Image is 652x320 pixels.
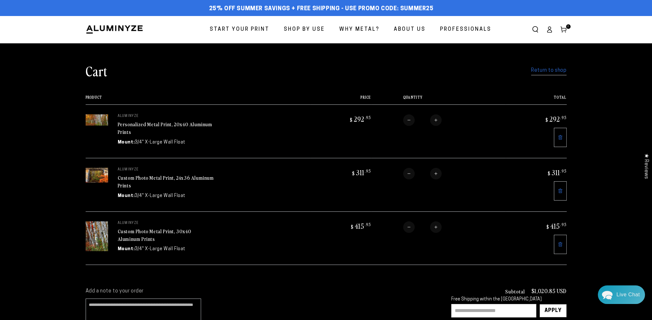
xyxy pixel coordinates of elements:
[545,114,567,123] bdi: 292
[86,62,107,79] h1: Cart
[365,222,371,227] sup: .95
[394,25,426,34] span: About Us
[546,224,549,230] span: $
[531,288,567,294] p: $1,020.85 USD
[135,246,185,252] dd: 3/4" X-Large Wall Float
[86,221,108,251] img: 30"x40" Rectangle White Glossy Aluminyzed Photo
[86,95,310,104] th: Product
[350,117,353,123] span: $
[118,193,135,199] dt: Mount:
[365,115,371,120] sup: .95
[554,128,567,147] a: Remove 20"x40" Rectangle White Glossy Aluminyzed Photo
[554,181,567,201] a: Remove 24"x36" Rectangle White Glossy Aluminyzed Photo
[86,25,143,34] img: Aluminyze
[548,170,551,176] span: $
[440,25,491,34] span: Professionals
[86,288,438,295] label: Add a note to your order
[209,5,434,12] span: 25% off Summer Savings + Free Shipping - Use Promo Code: SUMMER25
[135,139,185,146] dd: 3/4" X-Large Wall Float
[545,304,562,317] div: Apply
[352,170,355,176] span: $
[86,114,108,126] img: 20"x40" Rectangle White Glossy Aluminyzed Photo
[616,285,640,304] div: Contact Us Directly
[135,193,185,199] dd: 3/4" X-Large Wall Float
[339,25,379,34] span: Why Metal?
[350,221,371,230] bdi: 415
[546,117,548,123] span: $
[365,168,371,174] sup: .95
[118,114,214,118] p: aluminyze
[451,297,567,302] div: Free Shipping within the [GEOGRAPHIC_DATA]
[567,24,569,29] span: 3
[279,21,330,38] a: Shop By Use
[210,25,269,34] span: Start Your Print
[118,168,214,172] p: Aluminyze
[415,168,430,179] input: Quantity for Custom Photo Metal Print, 24x36 Aluminum Prints
[351,224,354,230] span: $
[310,95,371,104] th: Price
[640,148,652,184] div: Click to open Judge.me floating reviews tab
[371,95,506,104] th: Quantity
[118,139,135,146] dt: Mount:
[118,246,135,252] dt: Mount:
[560,115,567,120] sup: .95
[118,221,214,225] p: aluminyze
[415,114,430,126] input: Quantity for Personalized Metal Print, 20x40 Aluminum Prints
[118,174,214,189] a: Custom Photo Metal Print, 24x36 Aluminum Prints
[598,285,645,304] div: Chat widget toggle
[118,120,212,136] a: Personalized Metal Print, 20x40 Aluminum Prints
[118,227,191,243] a: Custom Photo Metal Print, 30x40 Aluminum Prints
[334,21,384,38] a: Why Metal?
[546,221,567,230] bdi: 415
[505,289,525,294] h3: Subtotal
[205,21,274,38] a: Start Your Print
[435,21,496,38] a: Professionals
[547,168,567,177] bdi: 311
[506,95,566,104] th: Total
[284,25,325,34] span: Shop By Use
[528,22,542,37] summary: Search our site
[351,168,371,177] bdi: 311
[560,222,567,227] sup: .95
[415,221,430,233] input: Quantity for Custom Photo Metal Print, 30x40 Aluminum Prints
[560,168,567,174] sup: .95
[349,114,371,123] bdi: 292
[389,21,430,38] a: About Us
[531,66,566,75] a: Return to shop
[554,235,567,254] a: Remove 30"x40" Rectangle White Glossy Aluminyzed Photo
[86,168,108,183] img: 24"x36" Rectangle White Glossy Aluminyzed Photo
